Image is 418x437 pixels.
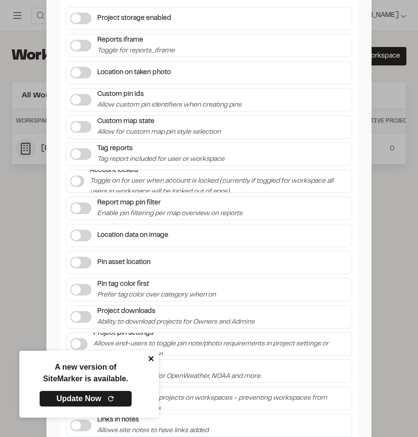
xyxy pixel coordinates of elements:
p: Service Monitoring for OpenWeather, NOAA and more. [97,371,261,382]
p: Service monitoring [97,360,261,371]
p: Ability to download projects for Owners and Admins [97,317,254,328]
p: Location data on image [97,230,168,241]
a: Update Now [39,390,132,407]
p: Project pin settings [93,328,348,339]
p: Enable pin filtering per map overview on reports [97,208,242,219]
p: Toggle for reports_iframe [97,46,175,56]
p: Allows end-users to toggle pin note/photo requirements in project settings or during project crea... [93,339,348,360]
p: Location on taken photo [97,67,171,78]
p: Toggle on for user when account is locked (currently if toggled for workspace all users in worksp... [90,176,348,197]
p: Pin tag color first [97,279,216,290]
p: Allow for custom map pin style selection [97,127,221,138]
p: Custom map state [97,116,221,127]
p: Pin asset location [97,257,150,268]
p: Project storage enabled [97,13,171,24]
p: A new version of SiteMarker is available. [43,361,128,385]
p: Report map pin filter [97,198,242,208]
p: Allows site notes to have links added [97,425,209,436]
button: close [148,355,155,362]
p: Custom pin ids [97,89,241,100]
p: Tag reports [97,143,224,154]
p: Prefer tag color over category when on [97,290,216,300]
p: Max project limit [94,382,348,393]
p: Enforce max_active_projects on workspaces - preventing workspaces from creating new projects. [94,393,348,414]
p: Project downloads [97,306,254,317]
p: Allow custom pin identifiers when creating pins [97,100,241,110]
p: Tag report included for user or workspace [97,154,224,165]
p: Account locked [90,165,348,176]
p: Reports iframe [97,35,175,46]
